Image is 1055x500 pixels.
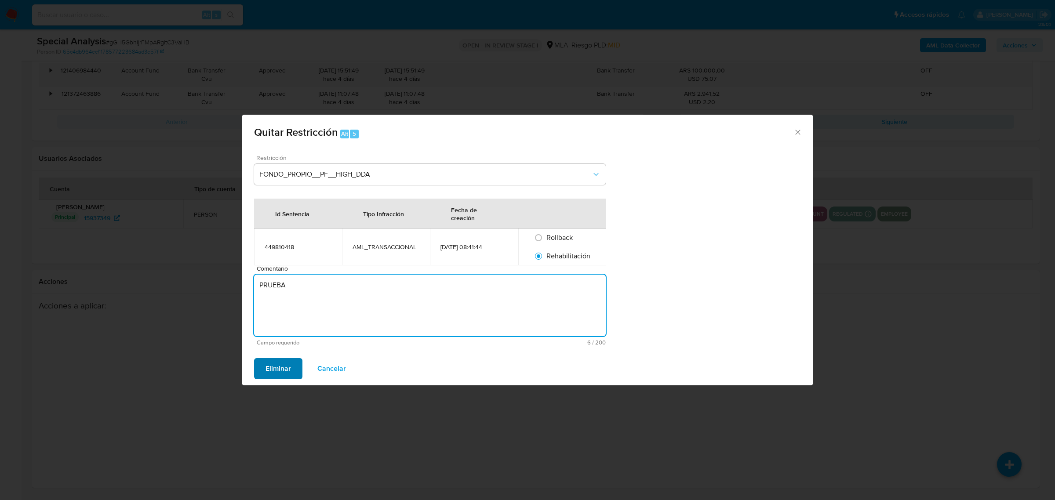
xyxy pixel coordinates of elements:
span: Eliminar [266,359,291,378]
div: Id Sentencia [265,203,320,224]
span: Restricción [256,155,608,161]
span: FONDO_PROPIO__PF__HIGH_DDA [259,170,592,179]
div: AML_TRANSACCIONAL [353,243,419,251]
button: Restriction [254,164,606,185]
span: Rollback [546,232,573,243]
span: Alt [341,130,348,138]
span: Rehabilitación [546,251,590,261]
button: Cancelar [306,358,357,379]
div: Fecha de creación [440,199,507,228]
div: [DATE] 08:41:44 [440,243,507,251]
span: 5 [353,130,356,138]
button: Eliminar [254,358,302,379]
div: Tipo Infracción [353,203,415,224]
div: 449810418 [265,243,331,251]
button: Cerrar ventana [793,128,801,136]
span: Quitar Restricción [254,124,338,140]
span: Comentario [257,265,608,272]
textarea: PRUEBA [254,275,606,336]
span: Cancelar [317,359,346,378]
span: Máximo 200 caracteres [431,340,606,345]
span: Campo requerido [257,340,431,346]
